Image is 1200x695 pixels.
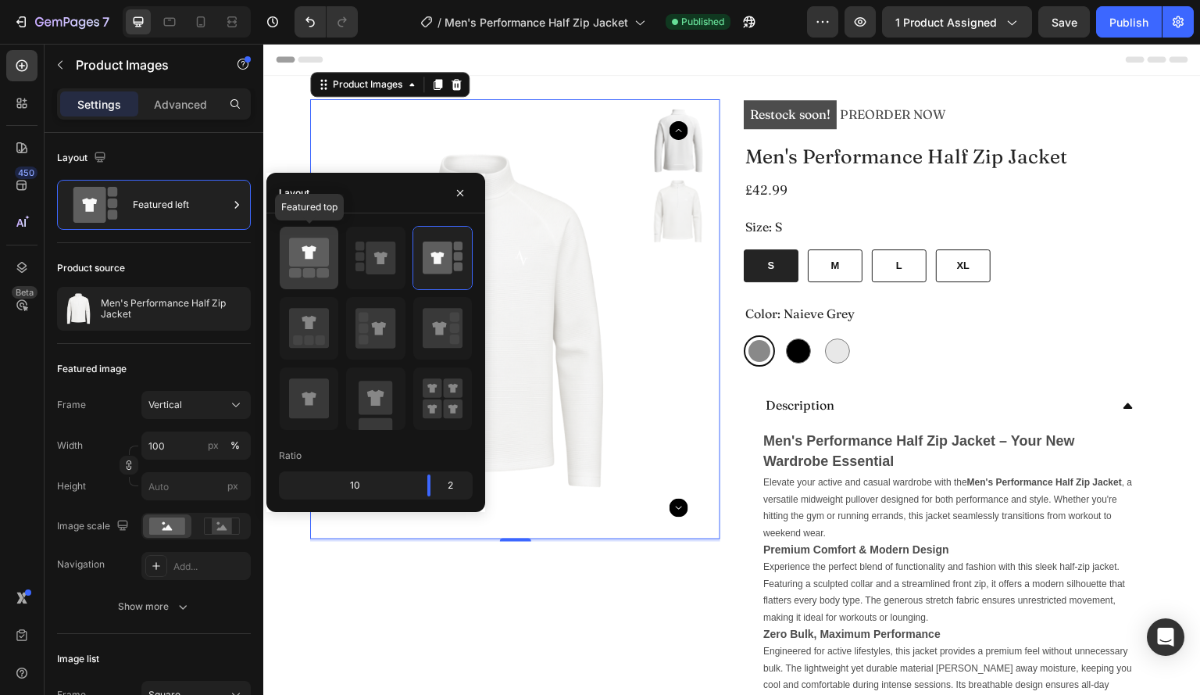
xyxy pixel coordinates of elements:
span: S [505,216,512,227]
h3: Zero Bulk, Maximum Performance [500,584,677,596]
div: Add... [173,560,247,574]
div: Layout [279,186,309,200]
h3: Premium Comfort & Modern Design [500,500,686,512]
button: Carousel Next Arrow [406,455,425,474]
div: Beta [12,286,37,299]
h1: Men's Performance Half Zip Jacket [480,99,891,127]
div: px [208,439,219,453]
button: Carousel Back Arrow [406,77,425,96]
div: % [230,439,240,453]
div: Layout [57,148,109,169]
button: Save [1038,6,1090,38]
label: Frame [57,398,86,412]
h2: Men's Performance Half Zip Jacket – Your New Wardrobe Essential [500,389,812,425]
iframe: Design area [263,44,1200,695]
legend: Color: Naieve Grey [480,257,593,283]
div: Open Intercom Messenger [1147,618,1184,656]
span: L [633,216,639,227]
div: Navigation [57,557,105,571]
mark: Restock soon! [480,56,573,85]
div: Image list [57,652,99,666]
p: 7 [102,13,109,31]
div: Show more [118,599,191,614]
strong: Men's Performance Half Zip Jacket [704,433,859,444]
button: % [204,436,223,455]
p: Experience the perfect blend of functionality and fashion with this sleek half-zip jacket. Featur... [500,518,862,579]
div: Publish [1109,14,1148,30]
div: 450 [15,167,37,179]
span: 1 product assigned [895,14,997,30]
span: Published [681,15,724,29]
p: Settings [77,96,121,113]
span: / [437,14,441,30]
label: Width [57,439,83,453]
span: Men's Performance Half Zip Jacket [445,14,628,30]
div: Product Images [66,34,142,48]
button: Show more [57,593,251,621]
span: Save [1052,16,1077,29]
legend: Size: S [480,170,520,196]
div: Featured left [133,187,228,223]
span: Vertical [148,398,182,412]
p: Elevate your active and casual wardrobe with the , a versatile midweight pullover designed for bo... [500,433,869,495]
div: Featured image [57,362,127,376]
span: M [568,216,577,227]
p: Engineered for active lifestyles, this jacket provides a premium feel without unnecessary bulk. T... [500,602,869,664]
button: px [226,436,245,455]
p: Product Images [76,56,209,74]
div: Product source [57,261,125,275]
button: Publish [1096,6,1162,38]
input: px [141,472,251,500]
input: px% [141,432,251,460]
label: Height [57,479,86,493]
div: Undo/Redo [295,6,358,38]
button: Vertical [141,391,251,419]
button: 7 [6,6,116,38]
div: £42.99 [480,136,891,157]
div: 2 [443,475,470,496]
button: 1 product assigned [882,6,1032,38]
p: PREORDER NOW [480,56,683,86]
span: px [227,480,238,492]
div: 10 [282,475,415,496]
p: Advanced [154,96,207,113]
p: Men's Performance Half Zip Jacket [101,298,245,320]
p: Description [502,350,571,373]
div: Image scale [57,516,132,537]
div: Ratio [279,449,302,463]
img: product feature img [63,293,95,324]
span: XL [694,216,707,227]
